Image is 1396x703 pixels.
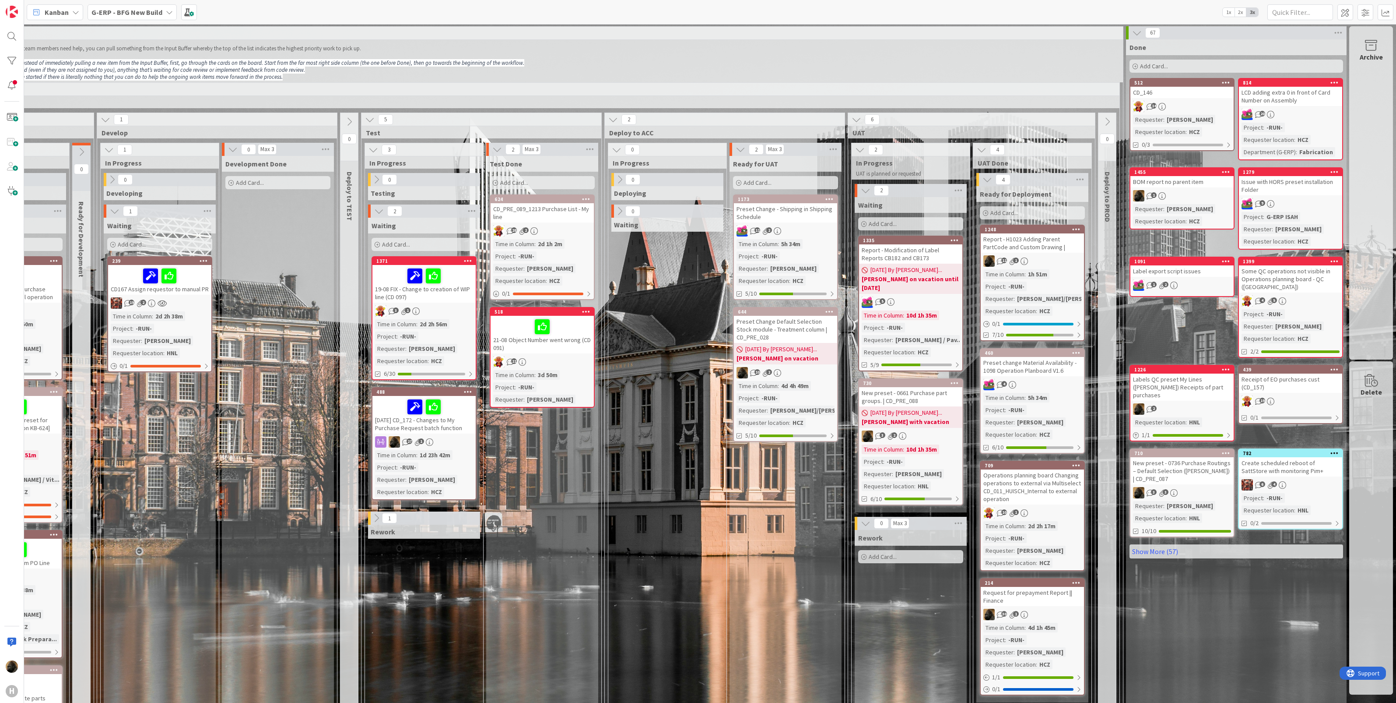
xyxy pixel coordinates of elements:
[880,298,885,304] span: 5
[405,344,407,353] span: :
[859,244,962,264] div: Report - Modification of Label Reports CB182 and CB173
[1133,115,1163,124] div: Requester
[493,356,505,367] img: LC
[236,179,264,187] span: Add Card...
[428,356,429,366] span: :
[1130,176,1234,187] div: BOM report no parent item
[903,311,904,320] span: :
[375,332,396,341] div: Project
[1133,101,1144,112] img: LC
[1005,282,1006,291] span: :
[1267,4,1333,20] input: Quick Filter...
[1294,334,1295,343] span: :
[985,226,1084,233] div: 1248
[859,237,962,264] div: 1335Report - Modification of Label Reports CB182 and CB173
[1163,282,1168,287] span: 2
[493,251,515,261] div: Project
[1297,147,1335,157] div: Fabrication
[1140,62,1168,70] span: Add Card...
[1129,78,1235,151] a: 512CD_146LCRequester:[PERSON_NAME]Requester location:HCZ0/3
[112,258,211,264] div: 239
[985,350,1084,356] div: 460
[1133,216,1186,226] div: Requester location
[734,195,837,203] div: 1173
[862,297,873,308] img: JK
[405,307,410,313] span: 1
[1272,224,1273,234] span: :
[1024,269,1026,279] span: :
[1242,321,1272,331] div: Requester
[1271,297,1277,303] span: 5
[1243,258,1342,265] div: 1399
[863,237,962,244] div: 1335
[980,348,1085,454] a: 460Preset change Material Availability - 1098 Operation Planboard V1.6JKTime in Column:5h 34mProj...
[1134,258,1234,265] div: 1091
[1165,204,1215,214] div: [PERSON_NAME]
[372,257,476,303] div: 137119-08 FIX - Change to creation of WIP line (CD 097)
[779,239,803,249] div: 5h 34m
[737,239,778,249] div: Time in Column
[372,256,477,380] a: 137119-08 FIX - Change to creation of WIP line (CD 097)LCTime in Column:2d 2h 56mProject:-RUN-Req...
[870,360,879,370] span: 5/9
[1013,258,1019,263] span: 1
[1294,237,1295,246] span: :
[983,306,1036,316] div: Requester location
[1037,306,1052,316] div: HCZ
[883,323,884,332] span: :
[981,226,1084,233] div: 1248
[734,203,837,223] div: Preset Change - Shipping in Shipping Schedule
[140,300,146,305] span: 2
[1239,79,1342,87] div: 814
[375,356,428,366] div: Requester location
[163,348,165,358] span: :
[1273,224,1324,234] div: [PERSON_NAME]
[1242,198,1253,209] img: JK
[393,307,399,313] span: 3
[1239,258,1342,293] div: 1399Some QC operations not visible in Operations planning board - QC ([GEOGRAPHIC_DATA])
[372,388,476,396] div: 488
[407,344,457,353] div: [PERSON_NAME]
[1238,365,1343,424] a: 439Receipt of EO purchases cust (CD_157)LC0/1
[119,361,128,371] span: 0 / 1
[981,233,1084,253] div: Report - H1023 Adding Parent PartCode and Custom Drawing |
[858,236,963,371] a: 1335Report - Modification of Label Reports CB182 and CB173[DATE] By [PERSON_NAME]...[PERSON_NAME]...
[869,220,897,228] span: Add Card...
[737,381,778,391] div: Time in Column
[1130,87,1234,98] div: CD_146
[734,367,837,378] div: ND
[884,323,905,332] div: -RUN-
[495,309,594,315] div: 518
[1014,294,1015,304] span: :
[737,251,758,261] div: Project
[983,294,1014,304] div: Requester
[744,179,772,187] span: Add Card...
[1129,167,1235,230] a: 1455BOM report no parent itemNDRequester:[PERSON_NAME]Requester location:HCZ
[1295,237,1311,246] div: HCZ
[1130,374,1234,401] div: Labels QC preset My Lines ([PERSON_NAME]) Receipts of part purchases
[372,265,476,303] div: 19-08 FIX - Change to creation of WIP line (CD 097)
[493,382,515,392] div: Project
[165,348,180,358] div: HNL
[1243,169,1342,175] div: 1279
[981,349,1084,357] div: 460
[1242,224,1272,234] div: Requester
[108,257,211,295] div: 239CD167 Assign requestor to manual PR
[490,307,595,408] a: 51821-08 Object Number went wrong (CD 091)LCTime in Column:3d 50mProject:-RUN-Requester:[PERSON_N...
[536,239,565,249] div: 2d 1h 2m
[1263,123,1264,132] span: :
[152,311,153,321] span: :
[493,370,534,380] div: Time in Column
[1239,79,1342,106] div: 814LCD adding extra 0 in front of Card Number on Assembly
[1024,393,1026,403] span: :
[1036,306,1037,316] span: :
[1130,190,1234,201] div: ND
[372,305,476,317] div: LC
[1130,79,1234,87] div: 512
[981,349,1084,376] div: 460Preset change Material Availability - 1098 Operation Planboard V1.6
[745,345,817,354] span: [DATE] By [PERSON_NAME]...
[1243,80,1342,86] div: 814
[396,332,398,341] span: :
[153,311,185,321] div: 2d 2h 38m
[766,227,772,233] span: 2
[737,393,758,403] div: Project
